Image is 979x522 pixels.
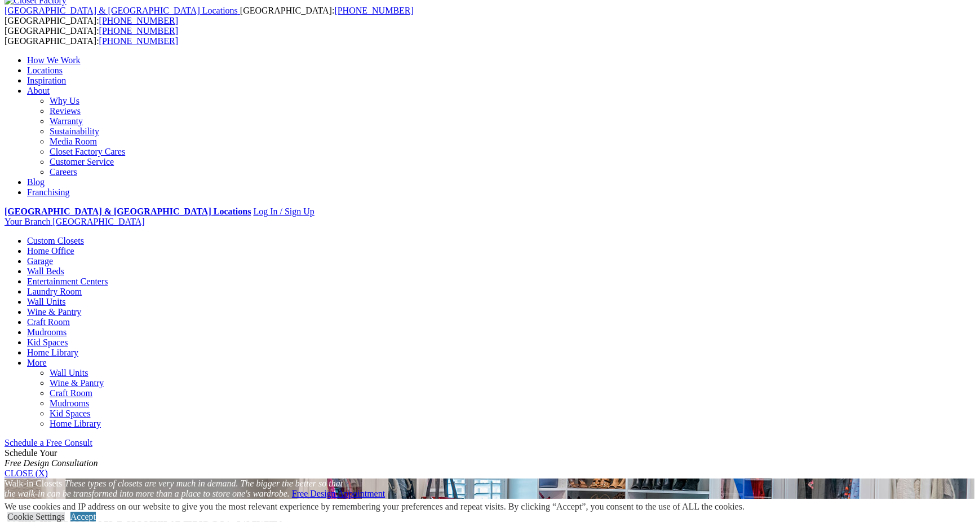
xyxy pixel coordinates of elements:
a: [PHONE_NUMBER] [99,36,178,46]
a: Wall Units [27,297,65,306]
a: [PHONE_NUMBER] [334,6,413,15]
a: [PHONE_NUMBER] [99,16,178,25]
a: Entertainment Centers [27,277,108,286]
a: Free Design Appointment [292,489,385,498]
a: [GEOGRAPHIC_DATA] & [GEOGRAPHIC_DATA] Locations [5,207,251,216]
a: Your Branch [GEOGRAPHIC_DATA] [5,217,145,226]
a: Home Library [27,348,78,357]
a: Careers [50,167,77,177]
span: Your Branch [5,217,50,226]
span: Schedule Your [5,448,98,468]
a: Wall Beds [27,266,64,276]
span: [GEOGRAPHIC_DATA]: [GEOGRAPHIC_DATA]: [5,6,414,25]
a: Wall Units [50,368,88,378]
a: Home Library [50,419,101,428]
a: [PHONE_NUMBER] [99,26,178,36]
a: Wine & Pantry [50,378,104,388]
span: Walk-in Closets [5,479,62,488]
a: Closet Factory Cares [50,147,125,156]
a: Laundry Room [27,287,82,296]
a: Mudrooms [50,398,89,408]
div: We use cookies and IP address on our website to give you the most relevant experience by remember... [5,502,745,512]
a: Custom Closets [27,236,84,245]
a: About [27,86,50,95]
a: Accept [70,512,96,521]
a: More menu text will display only on big screen [27,358,47,367]
a: Cookie Settings [7,512,65,521]
a: How We Work [27,55,81,65]
a: Log In / Sign Up [253,207,314,216]
span: [GEOGRAPHIC_DATA] [52,217,144,226]
a: Why Us [50,96,79,106]
a: Mudrooms [27,327,67,337]
a: CLOSE (X) [5,468,48,478]
em: Free Design Consultation [5,458,98,468]
a: Franchising [27,187,70,197]
a: Craft Room [27,317,70,327]
a: Wine & Pantry [27,307,81,317]
a: [GEOGRAPHIC_DATA] & [GEOGRAPHIC_DATA] Locations [5,6,240,15]
a: Locations [27,65,63,75]
a: Home Office [27,246,74,256]
em: These types of closets are very much in demand. The bigger the better so that the walk-in can be ... [5,479,343,498]
a: Inspiration [27,76,66,85]
a: Kid Spaces [50,409,90,418]
a: Sustainability [50,126,99,136]
a: Garage [27,256,53,266]
span: [GEOGRAPHIC_DATA]: [GEOGRAPHIC_DATA]: [5,26,178,46]
a: Blog [27,177,45,187]
a: Warranty [50,116,83,126]
a: Media Room [50,137,97,146]
a: Craft Room [50,388,92,398]
a: Reviews [50,106,81,116]
a: Schedule a Free Consult (opens a dropdown menu) [5,438,92,448]
span: [GEOGRAPHIC_DATA] & [GEOGRAPHIC_DATA] Locations [5,6,238,15]
a: Kid Spaces [27,337,68,347]
a: Customer Service [50,157,114,166]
